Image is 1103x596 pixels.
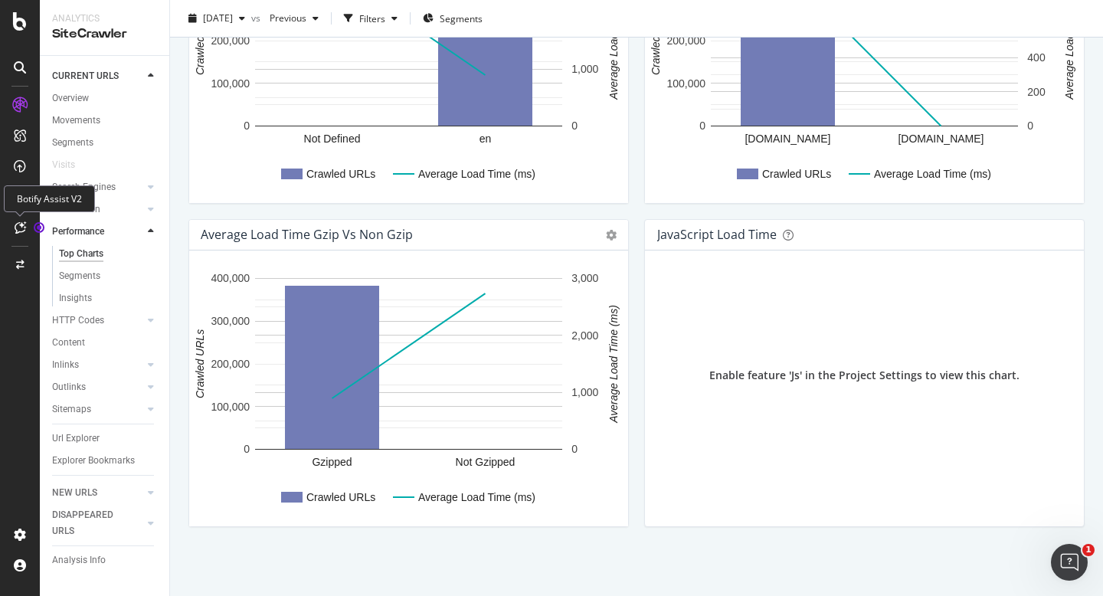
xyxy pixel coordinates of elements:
[52,453,135,469] div: Explorer Bookmarks
[52,507,143,539] a: DISAPPEARED URLS
[666,77,705,90] text: 100,000
[571,120,578,132] text: 0
[745,133,830,145] text: [DOMAIN_NAME]
[52,552,159,568] a: Analysis Info
[52,485,143,501] a: NEW URLS
[52,379,86,395] div: Outlinks
[52,552,106,568] div: Analysis Info
[59,268,100,284] div: Segments
[440,11,483,25] span: Segments
[4,185,95,212] div: Botify Assist V2
[1027,51,1046,64] text: 400
[52,201,143,218] a: Distribution
[571,386,598,398] text: 1,000
[52,113,159,129] a: Movements
[189,263,628,526] svg: A chart.
[306,491,375,503] text: Crawled URLs
[59,246,159,262] a: Top Charts
[251,11,263,25] span: vs
[59,246,103,262] div: Top Charts
[898,133,984,145] text: [DOMAIN_NAME]
[306,168,375,180] text: Crawled URLs
[59,290,159,306] a: Insights
[762,168,831,180] text: Crawled URLs
[606,230,617,241] i: Options
[304,133,361,145] text: Not Defined
[1027,86,1046,98] text: 200
[52,68,143,84] a: CURRENT URLS
[571,443,578,455] text: 0
[359,11,385,25] div: Filters
[52,431,159,447] a: Url Explorer
[52,25,157,43] div: SiteCrawler
[52,357,143,373] a: Inlinks
[52,68,119,84] div: CURRENT URLS
[52,90,89,106] div: Overview
[666,34,705,47] text: 200,000
[52,135,93,151] div: Segments
[211,77,250,90] text: 100,000
[52,113,100,129] div: Movements
[417,6,489,31] button: Segments
[52,179,143,195] a: Search Engines
[1027,120,1033,132] text: 0
[338,6,404,31] button: Filters
[211,315,250,327] text: 300,000
[52,453,159,469] a: Explorer Bookmarks
[52,335,85,351] div: Content
[874,168,991,180] text: Average Load Time (ms)
[571,329,598,342] text: 2,000
[201,224,413,245] h4: Average Load Time Gzip vs Non Gzip
[52,401,91,418] div: Sitemaps
[709,368,1020,383] div: Enable feature 'Js' in the Project Settings to view this chart.
[211,272,250,284] text: 400,000
[52,313,143,329] a: HTTP Codes
[244,120,250,132] text: 0
[52,224,104,240] div: Performance
[607,305,620,424] text: Average Load Time (ms)
[571,272,598,284] text: 3,000
[52,485,97,501] div: NEW URLS
[52,157,75,173] div: Visits
[263,11,306,25] span: Previous
[203,11,233,25] span: 2025 Sep. 14th
[263,6,325,31] button: Previous
[59,268,159,284] a: Segments
[571,63,598,75] text: 1,000
[52,357,79,373] div: Inlinks
[456,456,515,468] text: Not Gzipped
[52,379,143,395] a: Outlinks
[52,401,143,418] a: Sitemaps
[699,120,705,132] text: 0
[52,12,157,25] div: Analytics
[479,133,492,145] text: en
[657,227,777,242] div: JavaScript Load Time
[418,491,535,503] text: Average Load Time (ms)
[194,329,206,398] text: Crawled URLs
[244,443,250,455] text: 0
[194,6,206,75] text: Crawled URLs
[52,431,100,447] div: Url Explorer
[52,224,143,240] a: Performance
[52,335,159,351] a: Content
[1082,544,1095,556] span: 1
[52,135,159,151] a: Segments
[182,6,251,31] button: [DATE]
[211,401,250,413] text: 100,000
[32,221,46,234] div: Tooltip anchor
[211,358,250,370] text: 200,000
[211,34,250,47] text: 200,000
[312,456,352,468] text: Gzipped
[52,90,159,106] a: Overview
[418,168,535,180] text: Average Load Time (ms)
[650,6,662,75] text: Crawled URLs
[1051,544,1088,581] iframe: Intercom live chat
[52,157,90,173] a: Visits
[52,313,104,329] div: HTTP Codes
[59,290,92,306] div: Insights
[52,179,116,195] div: Search Engines
[52,507,129,539] div: DISAPPEARED URLS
